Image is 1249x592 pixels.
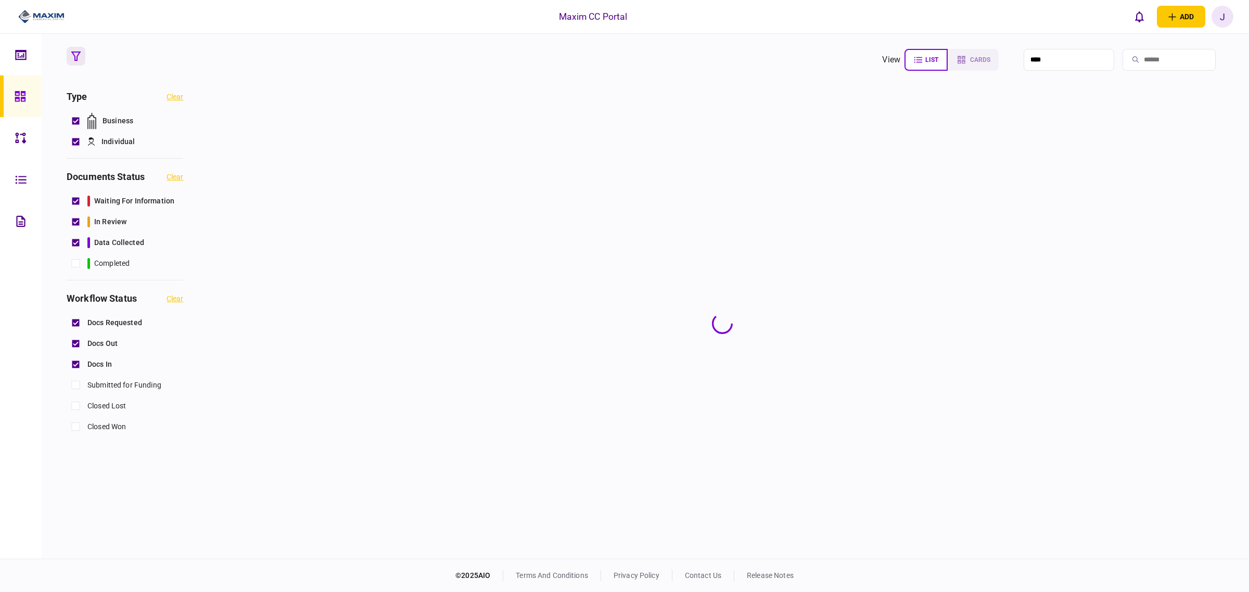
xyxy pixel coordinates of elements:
[614,571,659,580] a: privacy policy
[94,216,126,227] span: in review
[94,237,144,248] span: data collected
[747,571,794,580] a: release notes
[67,92,87,101] h3: Type
[87,317,142,328] span: Docs Requested
[970,56,990,63] span: cards
[904,49,948,71] button: list
[94,258,130,269] span: completed
[167,173,183,181] button: clear
[87,380,161,391] span: Submitted for Funding
[87,421,126,432] span: Closed Won
[167,93,183,101] button: clear
[1157,6,1205,28] button: open adding identity options
[67,172,145,182] h3: documents status
[1212,6,1233,28] button: J
[87,338,118,349] span: Docs Out
[685,571,721,580] a: contact us
[167,294,183,303] button: clear
[18,9,65,24] img: client company logo
[101,136,135,147] span: Individual
[94,196,174,207] span: waiting for information
[67,294,137,303] h3: workflow status
[882,54,900,66] div: view
[455,570,503,581] div: © 2025 AIO
[948,49,999,71] button: cards
[1129,6,1151,28] button: open notifications list
[559,10,628,23] div: Maxim CC Portal
[87,401,126,411] span: Closed Lost
[87,359,112,370] span: Docs In
[103,115,133,126] span: Business
[925,56,938,63] span: list
[516,571,588,580] a: terms and conditions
